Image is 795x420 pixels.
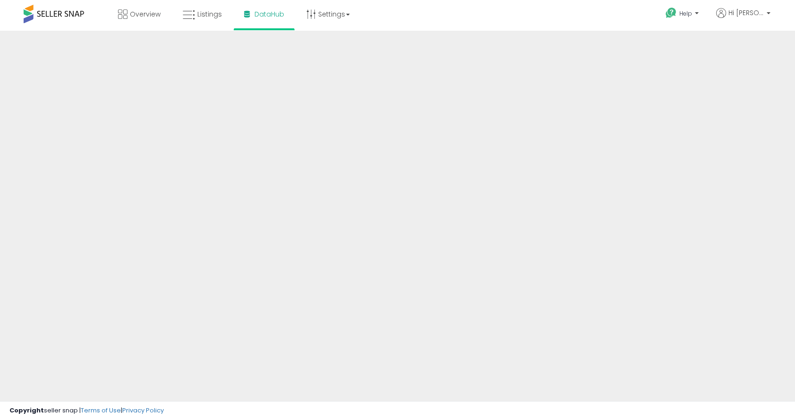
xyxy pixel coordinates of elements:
[9,406,164,415] div: seller snap | |
[254,9,284,19] span: DataHub
[679,9,692,17] span: Help
[197,9,222,19] span: Listings
[122,406,164,415] a: Privacy Policy
[9,406,44,415] strong: Copyright
[665,7,677,19] i: Get Help
[716,8,770,29] a: Hi [PERSON_NAME]
[728,8,764,17] span: Hi [PERSON_NAME]
[130,9,161,19] span: Overview
[81,406,121,415] a: Terms of Use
